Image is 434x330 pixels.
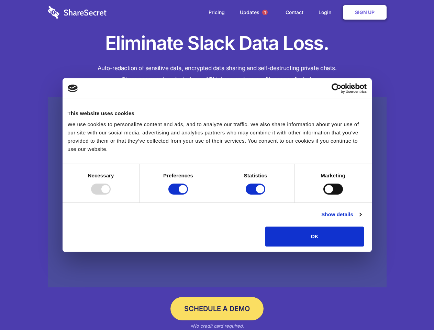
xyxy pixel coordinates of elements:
a: Pricing [202,2,232,23]
div: This website uses cookies [68,109,367,118]
strong: Marketing [321,173,345,178]
a: Login [312,2,342,23]
img: logo [68,85,78,92]
h4: Auto-redaction of sensitive data, encrypted data sharing and self-destructing private chats. Shar... [48,63,387,85]
a: Sign Up [343,5,387,20]
strong: Preferences [163,173,193,178]
div: We use cookies to personalize content and ads, and to analyze our traffic. We also share informat... [68,120,367,153]
span: 1 [262,10,268,15]
a: Schedule a Demo [170,297,264,320]
em: *No credit card required. [190,323,244,329]
img: logo-wordmark-white-trans-d4663122ce5f474addd5e946df7df03e33cb6a1c49d2221995e7729f52c070b2.svg [48,6,107,19]
strong: Necessary [88,173,114,178]
a: Usercentrics Cookiebot - opens in a new window [307,83,367,93]
strong: Statistics [244,173,267,178]
button: OK [265,227,364,246]
a: Contact [279,2,310,23]
a: Show details [321,210,361,219]
a: Wistia video thumbnail [48,97,387,288]
h1: Eliminate Slack Data Loss. [48,31,387,56]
